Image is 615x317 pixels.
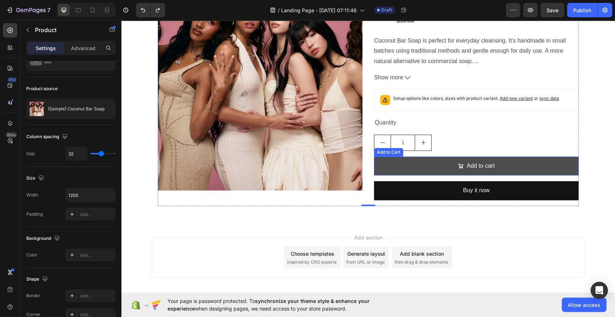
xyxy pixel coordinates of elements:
button: Save [540,3,564,17]
div: Product source [26,85,58,92]
button: Add to cart [253,136,457,155]
span: inspired by CRO experts [166,239,215,245]
div: Coconut Bar Soap is perfect for everyday cleansing. It's handmade in small batches using traditio... [253,16,457,47]
input: Auto [66,147,87,160]
button: decrement [253,115,269,130]
span: synchronize your theme style & enhance your experience [168,298,370,312]
div: Add... [80,293,114,299]
div: 450 [7,77,17,83]
div: Buy it now [342,165,368,176]
div: Gap [26,150,35,157]
span: Add new variant [378,75,411,81]
div: Column spacing [26,132,69,142]
div: Choose templates [169,230,213,237]
button: Publish [567,3,597,17]
span: then drag & drop elements [273,239,327,245]
button: Buy it now [253,161,457,180]
p: Product [35,26,96,34]
p: Settings [36,44,56,52]
span: from URL or image [225,239,263,245]
span: Draft [381,7,392,13]
div: Padding [26,211,43,217]
button: Show more [253,52,457,63]
div: Beta [5,132,17,138]
button: 7 [3,3,54,17]
div: Size [26,173,45,183]
p: Setup options like colors, sizes with product variant. [272,75,438,82]
span: Your page is password protected. To when designing pages, we need access to your store password. [168,297,398,312]
div: Width [26,192,38,198]
img: product feature img [30,102,44,116]
div: Publish [573,6,591,14]
p: Advanced [71,44,95,52]
span: Add section [230,213,264,221]
div: Border [26,292,40,299]
div: Shape [26,274,49,284]
div: Generate layout [226,230,264,237]
span: or [411,75,438,81]
div: Undo/Redo [136,3,165,17]
div: Add to Cart [254,129,280,135]
iframe: Design area [121,20,615,292]
span: sync data [418,75,438,81]
p: (Sample) Coconut Bar Soap [48,106,104,111]
div: Add... [80,252,114,259]
div: Add... [80,211,114,218]
span: Allow access [568,301,600,309]
div: Add blank section [278,230,322,237]
span: Show more [253,52,282,63]
button: increment [294,115,310,130]
div: Open Intercom Messenger [591,282,608,299]
input: quantity [269,115,294,130]
span: Save [547,7,558,13]
div: Add to cart [345,141,373,151]
button: Allow access [562,298,606,312]
input: Auto [66,189,115,202]
div: Quantity [253,97,457,109]
p: 7 [47,6,50,14]
div: Color [26,252,37,258]
div: Background [26,234,61,243]
span: / [278,6,280,14]
span: Landing Page - [DATE] 07:11:46 [281,6,357,14]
